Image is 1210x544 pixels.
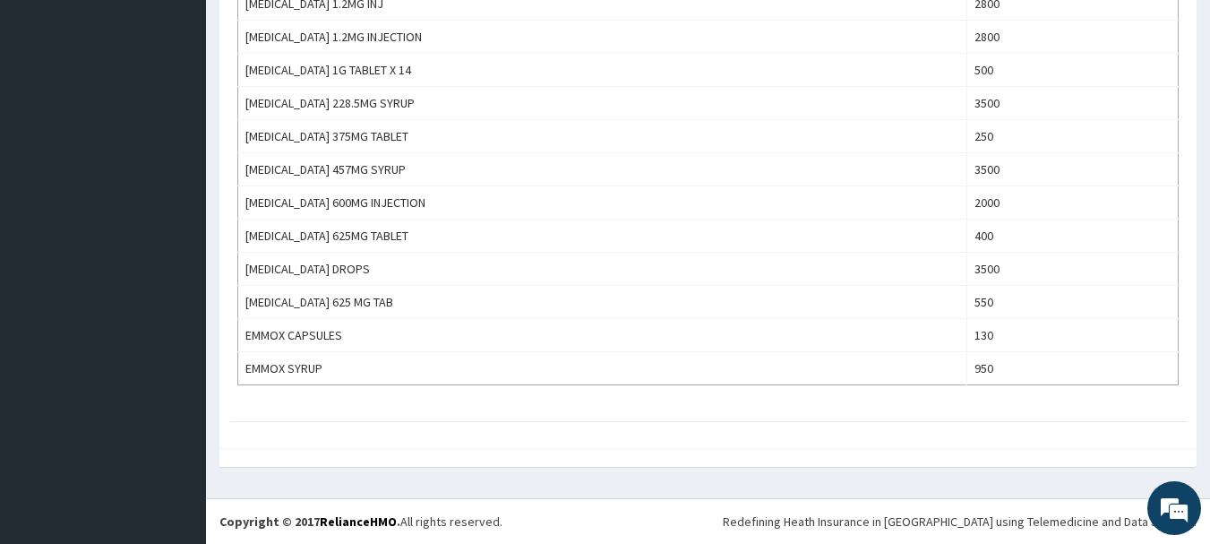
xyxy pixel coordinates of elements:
td: [MEDICAL_DATA] 228.5MG SYRUP [238,87,967,120]
div: Minimize live chat window [294,9,337,52]
td: EMMOX SYRUP [238,352,967,385]
strong: Copyright © 2017 . [219,514,400,530]
td: 3500 [967,153,1179,186]
td: [MEDICAL_DATA] 1G TABLET X 14 [238,54,967,87]
td: [MEDICAL_DATA] 625MG TABLET [238,220,967,253]
td: [MEDICAL_DATA] 625 MG TAB [238,286,967,319]
td: 950 [967,352,1179,385]
div: Chat with us now [93,100,301,124]
td: [MEDICAL_DATA] 375MG TABLET [238,120,967,153]
td: 130 [967,319,1179,352]
a: RelianceHMO [320,514,397,530]
td: EMMOX CAPSULES [238,319,967,352]
td: [MEDICAL_DATA] 600MG INJECTION [238,186,967,220]
div: Redefining Heath Insurance in [GEOGRAPHIC_DATA] using Telemedicine and Data Science! [723,513,1197,531]
td: 2800 [967,21,1179,54]
td: 400 [967,220,1179,253]
img: d_794563401_company_1708531726252_794563401 [33,90,73,134]
td: 3500 [967,253,1179,286]
td: 250 [967,120,1179,153]
textarea: Type your message and hit 'Enter' [9,358,341,420]
td: 500 [967,54,1179,87]
td: 2000 [967,186,1179,220]
footer: All rights reserved. [206,498,1210,544]
td: [MEDICAL_DATA] DROPS [238,253,967,286]
td: 550 [967,286,1179,319]
span: We're online! [104,160,247,341]
td: [MEDICAL_DATA] 457MG SYRUP [238,153,967,186]
td: [MEDICAL_DATA] 1.2MG INJECTION [238,21,967,54]
td: 3500 [967,87,1179,120]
